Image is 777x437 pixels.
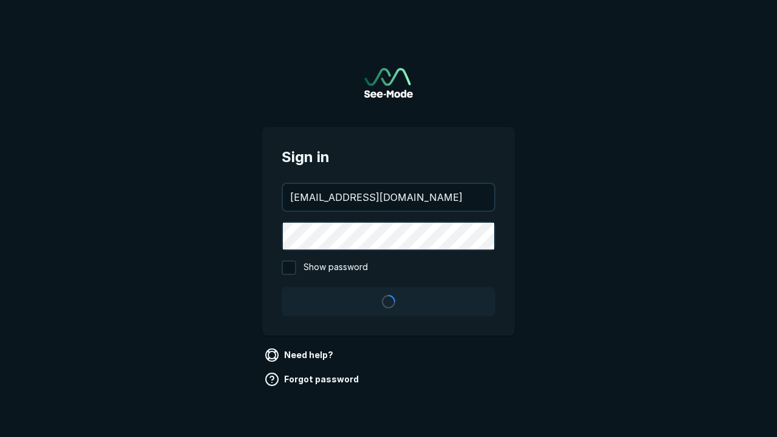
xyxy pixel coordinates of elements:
a: Forgot password [262,370,364,389]
span: Sign in [282,146,495,168]
a: Need help? [262,345,338,365]
input: your@email.com [283,184,494,211]
img: See-Mode Logo [364,68,413,98]
span: Show password [304,260,368,275]
a: Go to sign in [364,68,413,98]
